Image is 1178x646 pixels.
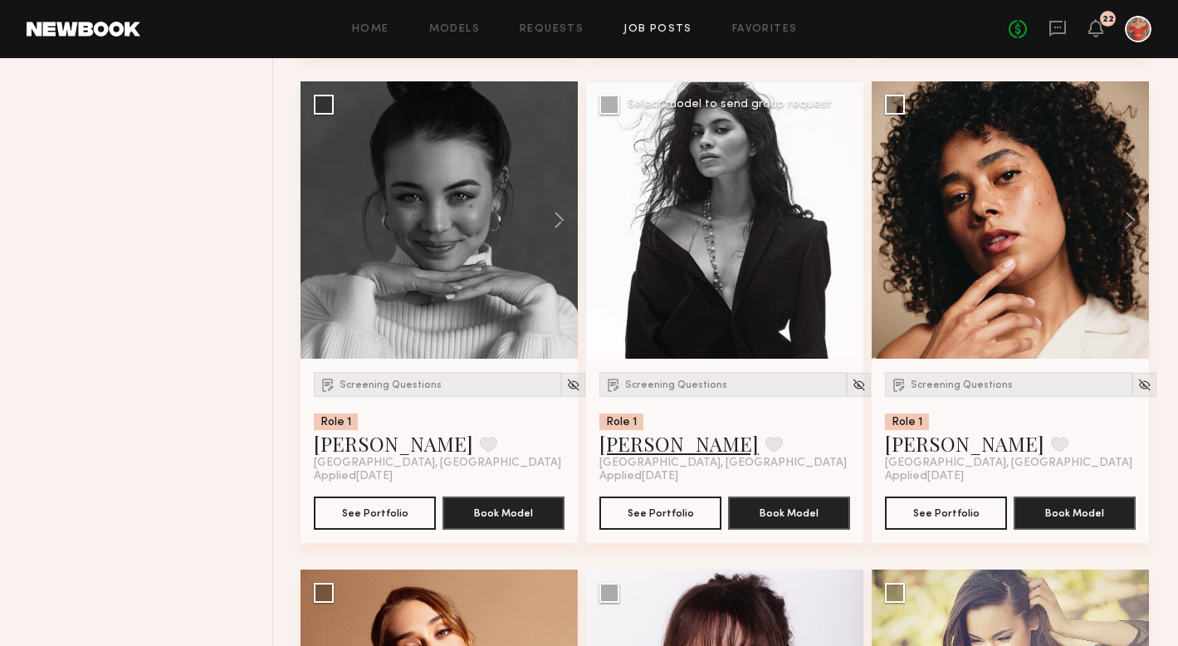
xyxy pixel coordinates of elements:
[605,376,622,393] img: Submission Icon
[314,497,436,530] button: See Portfolio
[885,457,1132,470] span: [GEOGRAPHIC_DATA], [GEOGRAPHIC_DATA]
[340,380,442,390] span: Screening Questions
[314,430,473,457] a: [PERSON_NAME]
[314,470,565,483] div: Applied [DATE]
[852,378,866,392] img: Unhide Model
[599,497,721,530] button: See Portfolio
[623,24,692,35] a: Job Posts
[728,505,850,519] a: Book Model
[1014,497,1136,530] button: Book Model
[911,380,1013,390] span: Screening Questions
[520,24,584,35] a: Requests
[352,24,389,35] a: Home
[628,99,832,110] div: Select model to send group request
[1137,378,1151,392] img: Unhide Model
[1102,15,1114,24] div: 22
[891,376,907,393] img: Submission Icon
[732,24,798,35] a: Favorites
[442,505,565,519] a: Book Model
[625,380,727,390] span: Screening Questions
[442,497,565,530] button: Book Model
[885,414,929,430] div: Role 1
[320,376,336,393] img: Submission Icon
[1014,505,1136,519] a: Book Model
[599,457,847,470] span: [GEOGRAPHIC_DATA], [GEOGRAPHIC_DATA]
[885,430,1044,457] a: [PERSON_NAME]
[314,414,358,430] div: Role 1
[885,470,1136,483] div: Applied [DATE]
[599,430,759,457] a: [PERSON_NAME]
[728,497,850,530] button: Book Model
[314,457,561,470] span: [GEOGRAPHIC_DATA], [GEOGRAPHIC_DATA]
[599,470,850,483] div: Applied [DATE]
[429,24,480,35] a: Models
[599,414,643,430] div: Role 1
[566,378,580,392] img: Unhide Model
[885,497,1007,530] button: See Portfolio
